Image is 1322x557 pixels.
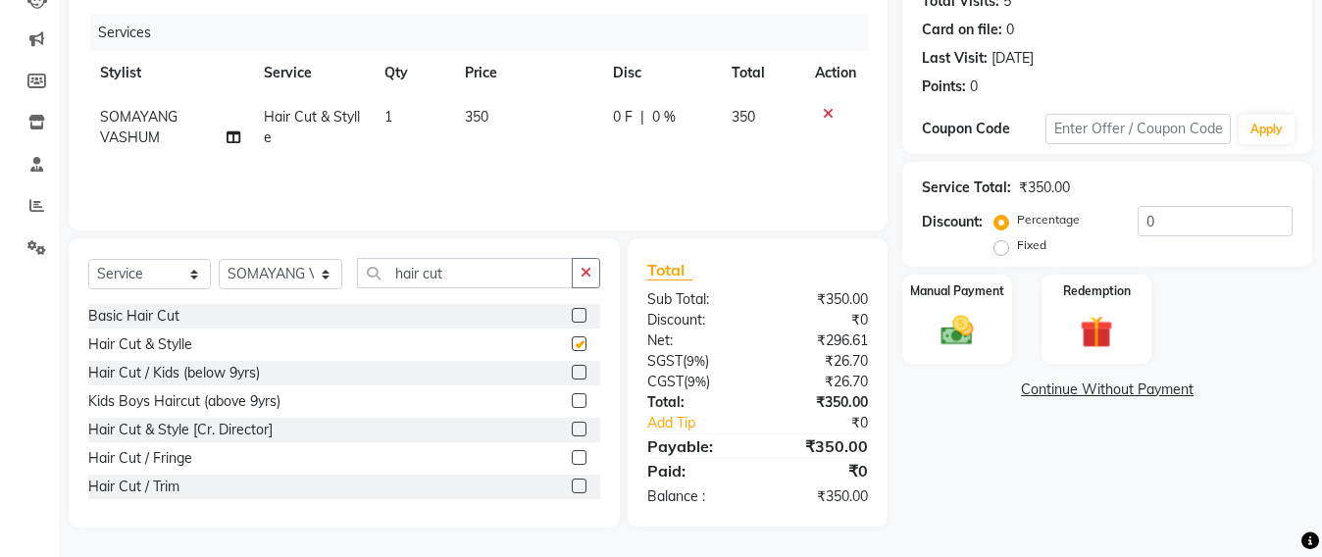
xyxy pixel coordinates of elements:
div: ( ) [633,372,758,392]
button: Apply [1239,115,1295,144]
label: Manual Payment [910,282,1004,300]
div: ₹0 [758,310,884,330]
span: 0 F [613,107,633,127]
input: Enter Offer / Coupon Code [1045,114,1231,144]
div: Hair Cut / Kids (below 9yrs) [88,363,260,383]
span: 0 % [652,107,676,127]
img: _gift.svg [1070,312,1123,352]
div: ₹26.70 [758,372,884,392]
div: Sub Total: [633,289,758,310]
th: Qty [373,51,453,95]
div: Hair Cut / Fringe [88,448,192,469]
th: Stylist [88,51,252,95]
div: ₹350.00 [758,434,884,458]
div: Kids Boys Haircut (above 9yrs) [88,391,280,412]
div: ₹350.00 [758,392,884,413]
div: [DATE] [991,48,1034,69]
th: Total [720,51,804,95]
label: Redemption [1063,282,1131,300]
span: 350 [732,108,755,126]
a: Add Tip [633,413,779,433]
div: Paid: [633,459,758,482]
span: 1 [384,108,392,126]
div: Last Visit: [922,48,988,69]
div: 0 [970,76,978,97]
div: Card on file: [922,20,1002,40]
span: Hair Cut & Stylle [264,108,360,146]
th: Price [453,51,601,95]
th: Disc [601,51,719,95]
div: Balance : [633,486,758,507]
div: Coupon Code [922,119,1045,139]
div: ₹296.61 [758,330,884,351]
span: 350 [465,108,488,126]
th: Service [252,51,374,95]
span: 9% [687,374,706,389]
div: ₹350.00 [758,289,884,310]
label: Percentage [1017,211,1080,228]
div: ₹26.70 [758,351,884,372]
div: Net: [633,330,758,351]
div: Hair Cut & Stylle [88,334,192,355]
span: 9% [686,353,705,369]
div: Points: [922,76,966,97]
th: Action [803,51,868,95]
div: ₹350.00 [758,486,884,507]
span: Total [647,260,692,280]
div: ₹350.00 [1019,177,1070,198]
div: ₹0 [779,413,883,433]
div: Discount: [633,310,758,330]
div: Service Total: [922,177,1011,198]
div: Hair Cut & Style [Cr. Director] [88,420,273,440]
div: Discount: [922,212,983,232]
label: Fixed [1017,236,1046,254]
div: ( ) [633,351,758,372]
span: SOMAYANG VASHUM [100,108,178,146]
span: | [640,107,644,127]
a: Continue Without Payment [906,380,1308,400]
input: Search or Scan [357,258,573,288]
img: _cash.svg [931,312,984,349]
span: SGST [647,352,683,370]
div: Services [90,15,883,51]
span: CGST [647,373,684,390]
div: ₹0 [758,459,884,482]
div: Hair Cut / Trim [88,477,179,497]
div: 0 [1006,20,1014,40]
div: Payable: [633,434,758,458]
div: Basic Hair Cut [88,306,179,327]
div: Total: [633,392,758,413]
